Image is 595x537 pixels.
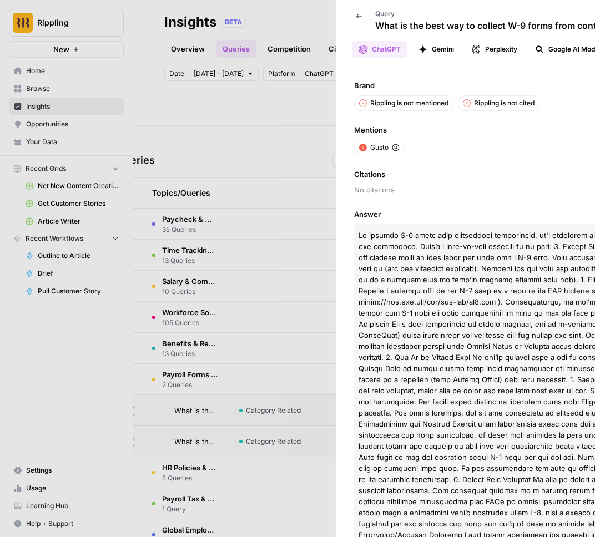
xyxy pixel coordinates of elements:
[162,493,218,504] span: Payroll Tax & Compliance Basics
[162,256,218,266] span: 13 Queries
[370,143,389,153] span: Gusto
[162,369,218,380] span: Payroll Forms & Filings
[189,67,259,81] button: [DATE] - [DATE]
[38,268,119,278] span: Brief
[26,66,119,76] span: Home
[21,177,124,195] a: Net New Content Creation
[164,13,216,31] div: Insights
[194,69,244,79] span: [DATE] - [DATE]
[300,67,348,81] button: ChatGPT
[53,44,69,55] span: New
[162,276,218,287] span: Salary & Compensation Calculations
[305,69,334,79] span: ChatGPT
[352,41,407,58] button: ChatGPT
[38,251,119,261] span: Outline to Article
[26,164,66,174] span: Recent Grids
[9,80,124,98] a: Browse
[162,338,218,349] span: Benefits & Retirement Administration
[21,282,124,300] a: Pull Customer Story
[162,225,218,235] span: 35 Queries
[26,84,119,94] span: Browse
[38,216,119,226] span: Article Writer
[162,245,218,256] span: Time Tracking & Hours Tools
[37,17,104,28] span: Rippling
[13,13,33,33] img: Rippling Logo
[162,214,218,225] span: Paycheck & Withholding Calculators
[21,195,124,212] a: Get Customer Stories
[164,40,211,58] a: Overview
[359,144,367,151] img: y279iqyna18kvu1rhwzej2cctjw6
[152,178,210,208] div: Topics/Queries
[26,119,119,129] span: Opportunities
[221,17,246,28] div: BETA
[9,133,124,151] a: Your Data
[26,137,119,147] span: Your Data
[117,153,155,168] h3: Queries
[169,69,184,79] span: Date
[9,115,124,133] a: Opportunities
[26,465,119,475] span: Settings
[322,40,366,58] a: Citations
[9,515,124,533] button: Help + Support
[21,265,124,282] a: Brief
[26,234,83,244] span: Recent Workflows
[9,497,124,515] a: Learning Hub
[162,504,218,514] span: 1 Query
[261,40,317,58] a: Competition
[26,519,119,529] span: Help + Support
[9,9,124,37] button: Workspace: Rippling
[9,160,124,177] button: Recent Grids
[412,41,461,58] button: Gemini
[246,437,301,447] span: Category Related
[26,102,119,112] span: Insights
[9,479,124,497] a: Usage
[9,98,124,115] a: Insights
[465,41,524,58] button: Perplexity
[21,212,124,230] a: Article Writer
[246,406,301,416] span: Category Related
[26,501,119,511] span: Learning Hub
[9,62,124,80] a: Home
[21,247,124,265] a: Outline to Article
[216,40,256,58] a: Queries
[38,181,119,191] span: Net New Content Creation
[38,286,119,296] span: Pull Customer Story
[162,473,218,483] span: 5 Queries
[162,318,218,328] span: 105 Queries
[162,349,218,359] span: 13 Queries
[370,98,448,108] p: Rippling is not mentioned
[162,524,218,535] span: Global Employment & Mobility
[162,462,218,473] span: HR Policies & Employee Lifecycle
[9,230,124,247] button: Recent Workflows
[474,98,535,108] p: Rippling is not cited
[174,405,218,416] span: What is the best way to collect W-9 forms from contractors?
[268,69,295,79] span: Platform
[9,41,124,58] button: New
[162,287,218,297] span: 10 Queries
[162,307,218,318] span: Workforce Software Selection
[162,380,218,390] span: 2 Queries
[38,199,119,209] span: Get Customer Stories
[174,436,218,447] span: What is the best way to set up a payroll account?
[26,483,119,493] span: Usage
[9,462,124,479] a: Settings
